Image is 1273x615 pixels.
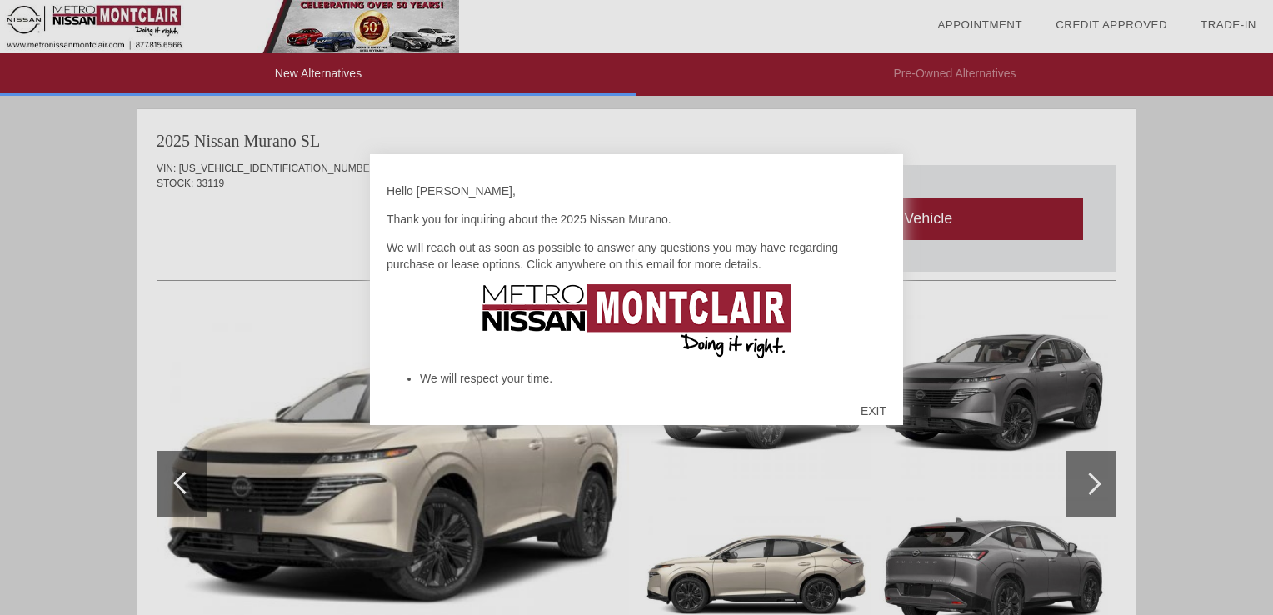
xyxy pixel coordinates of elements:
[1056,18,1167,31] a: Credit Approved
[387,211,886,227] p: Thank you for inquiring about the 2025 Nissan Murano.
[420,370,886,387] li: We will respect your time.
[844,386,903,436] div: EXIT
[937,18,1022,31] a: Appointment
[1201,18,1256,31] a: Trade-In
[387,239,886,272] p: We will reach out as soon as possible to answer any questions you may have regarding purchase or ...
[420,387,886,403] li: We will market our products and services honestly.
[387,182,886,199] p: Hello [PERSON_NAME],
